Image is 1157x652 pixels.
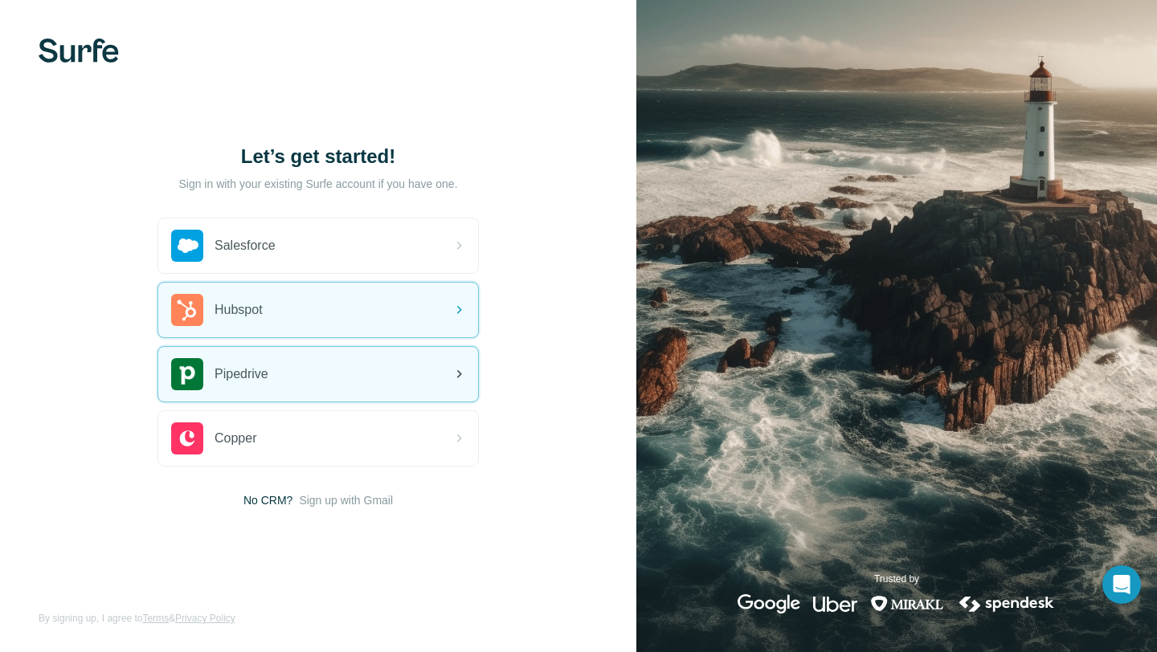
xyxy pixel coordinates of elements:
[171,422,203,454] img: copper's logo
[171,294,203,326] img: hubspot's logo
[738,594,800,613] img: google's logo
[957,594,1057,613] img: spendesk's logo
[215,429,256,448] span: Copper
[243,492,292,508] span: No CRM?
[870,594,944,613] img: mirakl's logo
[142,613,169,624] a: Terms
[874,572,919,586] p: Trusted by
[157,144,479,169] h1: Let’s get started!
[39,39,119,63] img: Surfe's logo
[1102,565,1141,604] div: Open Intercom Messenger
[215,236,276,255] span: Salesforce
[171,230,203,262] img: salesforce's logo
[813,594,857,613] img: uber's logo
[171,358,203,390] img: pipedrive's logo
[215,365,268,384] span: Pipedrive
[175,613,235,624] a: Privacy Policy
[215,300,263,320] span: Hubspot
[299,492,393,508] button: Sign up with Gmail
[39,611,235,626] span: By signing up, I agree to &
[178,176,457,192] p: Sign in with your existing Surfe account if you have one.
